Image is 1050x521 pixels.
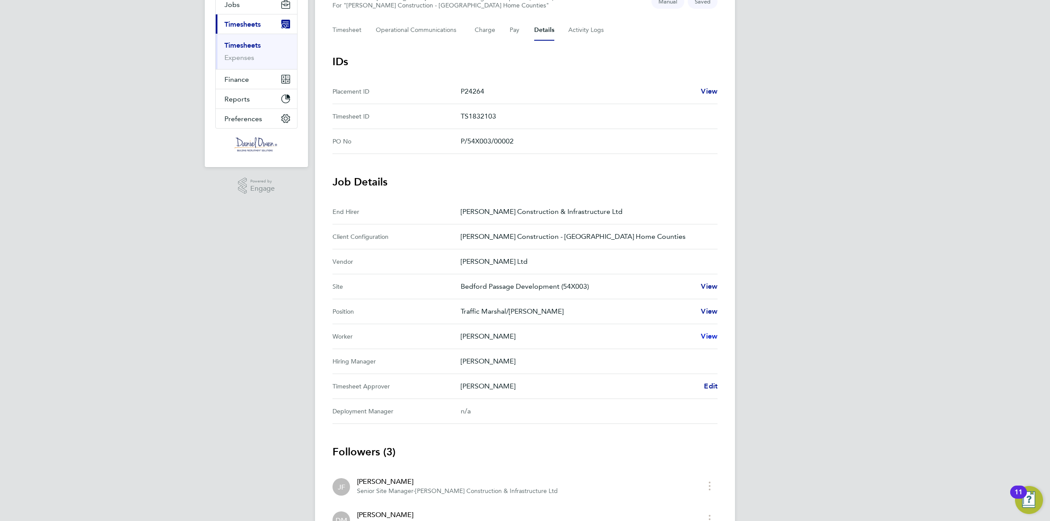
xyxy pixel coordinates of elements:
[701,307,717,315] span: View
[215,137,297,151] a: Go to home page
[332,136,461,147] div: PO No
[568,20,605,41] button: Activity Logs
[510,20,520,41] button: Pay
[332,175,717,189] h3: Job Details
[461,231,710,242] p: [PERSON_NAME] Construction - [GEOGRAPHIC_DATA] Home Counties
[332,231,461,242] div: Client Configuration
[224,53,254,62] a: Expenses
[701,331,717,342] a: View
[701,281,717,292] a: View
[475,20,496,41] button: Charge
[461,111,710,122] p: TS1832103
[701,306,717,317] a: View
[332,86,461,97] div: Placement ID
[332,445,717,459] h3: Followers (3)
[461,331,694,342] p: [PERSON_NAME]
[413,487,415,495] span: ·
[250,185,275,192] span: Engage
[1015,486,1043,514] button: Open Resource Center, 11 new notifications
[250,178,275,185] span: Powered by
[216,89,297,108] button: Reports
[461,136,710,147] p: P/54X003/00002
[238,178,275,194] a: Powered byEngage
[224,75,249,84] span: Finance
[534,20,554,41] button: Details
[376,20,461,41] button: Operational Communications
[332,281,461,292] div: Site
[332,478,350,496] div: James Flanagan
[338,482,345,492] span: JF
[332,111,461,122] div: Timesheet ID
[216,70,297,89] button: Finance
[224,41,261,49] a: Timesheets
[461,206,710,217] p: [PERSON_NAME] Construction & Infrastructure Ltd
[332,381,461,392] div: Timesheet Approver
[461,281,694,292] p: Bedford Passage Development (54X003)
[704,382,717,390] span: Edit
[216,34,297,69] div: Timesheets
[357,510,565,520] div: [PERSON_NAME]
[701,282,717,290] span: View
[704,381,717,392] a: Edit
[461,256,710,267] p: [PERSON_NAME] Ltd
[224,95,250,103] span: Reports
[224,0,240,9] span: Jobs
[461,381,697,392] p: [PERSON_NAME]
[461,356,710,367] p: [PERSON_NAME]
[332,356,461,367] div: Hiring Manager
[216,14,297,34] button: Timesheets
[216,109,297,128] button: Preferences
[332,2,557,9] div: For "[PERSON_NAME] Construction - [GEOGRAPHIC_DATA] Home Counties"
[701,86,717,97] a: View
[332,306,461,317] div: Position
[1015,492,1022,504] div: 11
[702,479,717,493] button: timesheet menu
[357,476,558,487] div: [PERSON_NAME]
[224,115,262,123] span: Preferences
[332,256,461,267] div: Vendor
[357,487,413,495] span: Senior Site Manager
[461,306,694,317] p: Traffic Marshal/[PERSON_NAME]
[701,332,717,340] span: View
[332,206,461,217] div: End Hirer
[461,86,694,97] p: P24264
[332,406,461,416] div: Deployment Manager
[332,331,461,342] div: Worker
[415,487,558,495] span: [PERSON_NAME] Construction & Infrastructure Ltd
[701,87,717,95] span: View
[332,55,717,69] h3: IDs
[234,137,278,151] img: danielowen-logo-retina.png
[461,406,703,416] div: n/a
[332,20,362,41] button: Timesheet
[224,20,261,28] span: Timesheets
